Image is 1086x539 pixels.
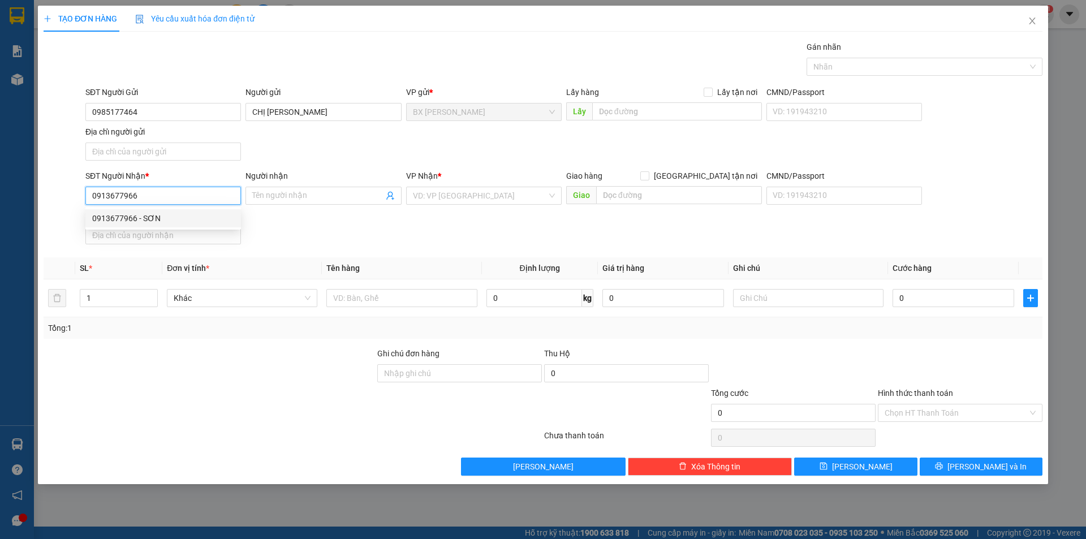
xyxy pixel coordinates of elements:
span: delete [679,462,687,471]
span: Tổng cước [711,389,748,398]
div: Tổng: 1 [48,322,419,334]
span: [PERSON_NAME] [832,460,893,473]
span: plus [44,15,51,23]
div: SĐT Người Nhận [85,170,241,182]
label: Ghi chú đơn hàng [377,349,439,358]
div: BX [PERSON_NAME] [10,10,174,23]
span: [GEOGRAPHIC_DATA] [10,65,174,85]
div: VP gửi [406,86,562,98]
span: kg [582,289,593,307]
span: plus [1024,294,1037,303]
span: Định lượng [520,264,560,273]
div: Người gửi [245,86,401,98]
span: Lấy tận nơi [713,86,762,98]
div: SĐT Người Gửi [85,86,241,98]
span: TẠO ĐƠN HÀNG [44,14,117,23]
input: Dọc đường [592,102,762,120]
div: 0339170313 [10,37,174,53]
span: VP Nhận [406,171,438,180]
button: delete [48,289,66,307]
span: Gửi: [10,11,27,23]
input: Địa chỉ của người nhận [85,226,241,244]
div: CHỊ [PERSON_NAME] [10,23,174,37]
div: CMND/Passport [766,86,922,98]
div: CMND/Passport [766,170,922,182]
span: [PERSON_NAME] [513,460,574,473]
span: Đơn vị tính [167,264,209,273]
span: Khác [174,290,311,307]
input: Địa chỉ của người gửi [85,143,241,161]
span: DĐ: [10,53,26,64]
span: SL [80,264,89,273]
span: Yêu cầu xuất hóa đơn điện tử [135,14,255,23]
button: printer[PERSON_NAME] và In [920,458,1042,476]
span: Cước hàng [893,264,932,273]
span: Lấy [566,102,592,120]
input: Dọc đường [596,186,762,204]
span: Thu Hộ [544,349,570,358]
button: plus [1023,289,1038,307]
span: [GEOGRAPHIC_DATA] tận nơi [649,170,762,182]
th: Ghi chú [729,257,888,279]
span: Giao hàng [566,171,602,180]
div: 0913677966 - SƠN [85,209,241,227]
button: deleteXóa Thông tin [628,458,792,476]
div: Người nhận [245,170,401,182]
input: Ghi Chú [733,289,884,307]
div: Chưa thanh toán [543,429,710,449]
span: BX Cao Lãnh [413,104,555,120]
div: Địa chỉ người gửi [85,126,241,138]
button: save[PERSON_NAME] [794,458,917,476]
input: VD: Bàn, Ghế [326,289,477,307]
span: Lấy hàng [566,88,599,97]
button: Close [1016,6,1048,37]
label: Gán nhãn [807,42,841,51]
span: Tên hàng [326,264,360,273]
span: save [820,462,828,471]
input: 0 [602,289,724,307]
span: Xóa Thông tin [691,460,740,473]
span: printer [935,462,943,471]
label: Hình thức thanh toán [878,389,953,398]
input: Ghi chú đơn hàng [377,364,542,382]
span: user-add [386,191,395,200]
img: icon [135,15,144,24]
button: [PERSON_NAME] [461,458,626,476]
span: Giá trị hàng [602,264,644,273]
span: Giao [566,186,596,204]
span: [PERSON_NAME] và In [947,460,1027,473]
span: close [1028,16,1037,25]
div: 0913677966 - SƠN [92,212,234,225]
